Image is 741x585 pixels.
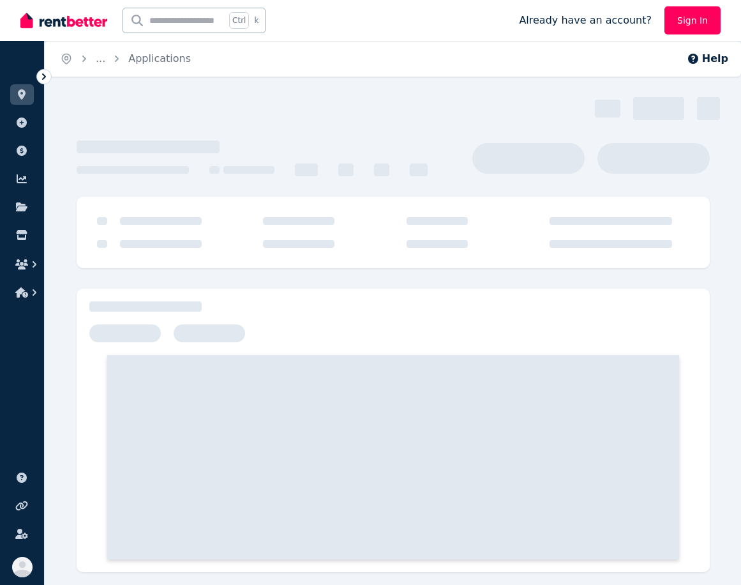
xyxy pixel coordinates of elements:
[128,52,191,65] a: Applications
[687,51,728,66] button: Help
[519,13,652,28] span: Already have an account?
[96,52,105,65] span: ...
[229,12,249,29] span: Ctrl
[254,15,258,26] span: k
[664,6,721,34] a: Sign In
[45,41,206,77] nav: Breadcrumb
[20,11,107,30] img: RentBetter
